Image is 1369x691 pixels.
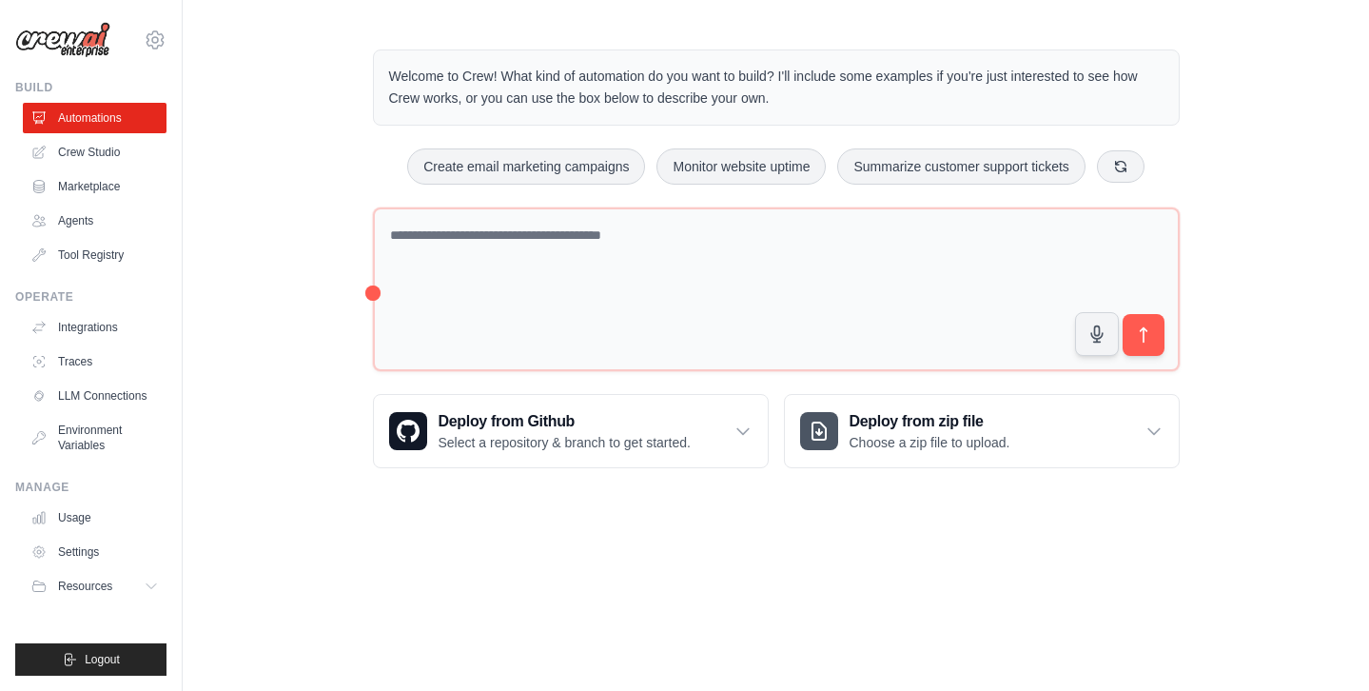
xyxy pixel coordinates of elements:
img: Logo [15,22,110,58]
a: Environment Variables [23,415,166,461]
h3: Deploy from zip file [850,410,1010,433]
a: LLM Connections [23,381,166,411]
a: Settings [23,537,166,567]
button: Create email marketing campaigns [407,148,645,185]
a: Traces [23,346,166,377]
a: Usage [23,503,166,533]
h3: Deploy from Github [439,410,691,433]
span: Resources [58,579,112,594]
a: Automations [23,103,166,133]
span: Logout [85,652,120,667]
a: Tool Registry [23,240,166,270]
a: Crew Studio [23,137,166,168]
div: Operate [15,289,166,305]
button: Summarize customer support tickets [837,148,1085,185]
a: Agents [23,206,166,236]
p: Choose a zip file to upload. [850,433,1010,452]
div: Manage [15,480,166,495]
div: Build [15,80,166,95]
button: Resources [23,571,166,602]
p: Select a repository & branch to get started. [439,433,691,452]
button: Monitor website uptime [656,148,826,185]
p: Welcome to Crew! What kind of automation do you want to build? I'll include some examples if you'... [389,66,1164,109]
a: Integrations [23,312,166,343]
button: Logout [15,643,166,676]
a: Marketplace [23,171,166,202]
